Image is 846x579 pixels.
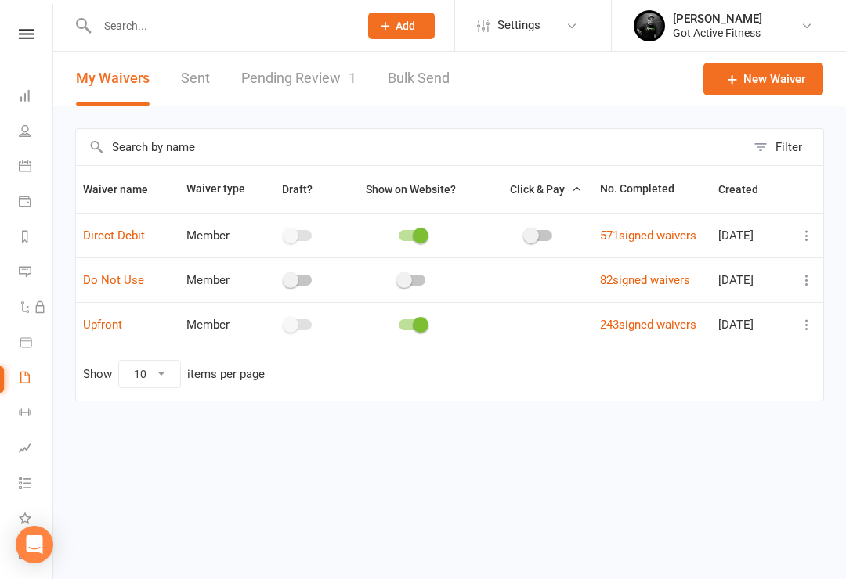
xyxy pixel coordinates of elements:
[83,228,145,243] a: Direct Debit
[179,257,258,302] td: Member
[19,185,54,221] a: Payments
[19,115,54,150] a: People
[19,502,54,538] a: What's New
[76,52,150,106] button: My Waivers
[593,166,711,213] th: No. Completed
[600,318,696,332] a: 243signed waivers
[746,129,823,165] button: Filter
[368,13,435,39] button: Add
[268,180,330,199] button: Draft?
[496,180,582,199] button: Click & Pay
[634,10,665,41] img: thumb_image1544090673.png
[83,360,265,388] div: Show
[673,26,762,40] div: Got Active Fitness
[352,180,473,199] button: Show on Website?
[83,318,122,332] a: Upfront
[366,183,456,196] span: Show on Website?
[19,80,54,115] a: Dashboard
[179,213,258,257] td: Member
[510,183,565,196] span: Click & Pay
[19,221,54,256] a: Reports
[16,526,53,563] div: Open Intercom Messenger
[349,70,356,86] span: 1
[241,52,356,106] a: Pending Review1
[19,150,54,185] a: Calendar
[179,302,258,347] td: Member
[718,180,775,199] button: Created
[92,15,348,37] input: Search...
[83,273,144,287] a: Do Not Use
[711,213,788,257] td: [DATE]
[388,52,450,106] a: Bulk Send
[282,183,313,196] span: Draft?
[600,228,696,243] a: 571signed waivers
[775,138,802,156] div: Filter
[711,302,788,347] td: [DATE]
[711,257,788,302] td: [DATE]
[187,368,265,381] div: items per page
[19,432,54,467] a: Assessments
[181,52,210,106] a: Sent
[703,63,823,95] a: New Waiver
[673,12,762,26] div: [PERSON_NAME]
[396,20,415,32] span: Add
[718,183,775,196] span: Created
[179,166,258,213] th: Waiver type
[83,180,165,199] button: Waiver name
[19,326,54,361] a: Product Sales
[600,273,690,287] a: 82signed waivers
[83,183,165,196] span: Waiver name
[76,129,746,165] input: Search by name
[497,8,540,43] span: Settings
